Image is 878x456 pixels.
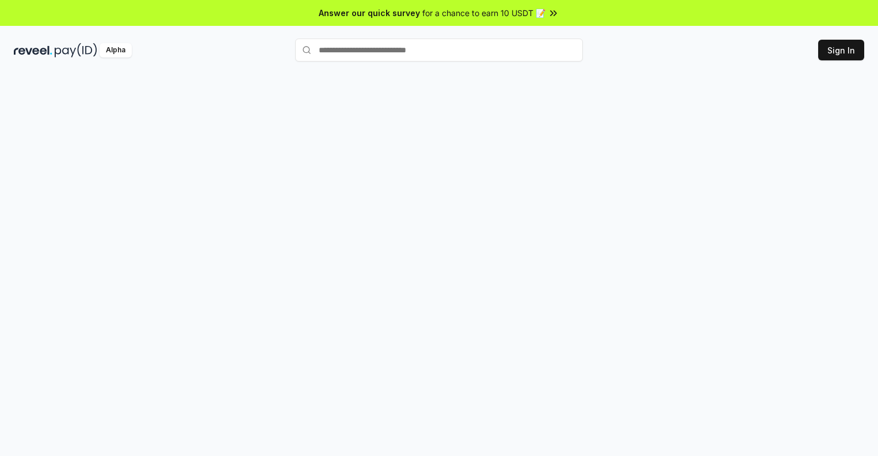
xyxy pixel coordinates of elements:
[14,43,52,58] img: reveel_dark
[319,7,420,19] span: Answer our quick survey
[100,43,132,58] div: Alpha
[422,7,545,19] span: for a chance to earn 10 USDT 📝
[55,43,97,58] img: pay_id
[818,40,864,60] button: Sign In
